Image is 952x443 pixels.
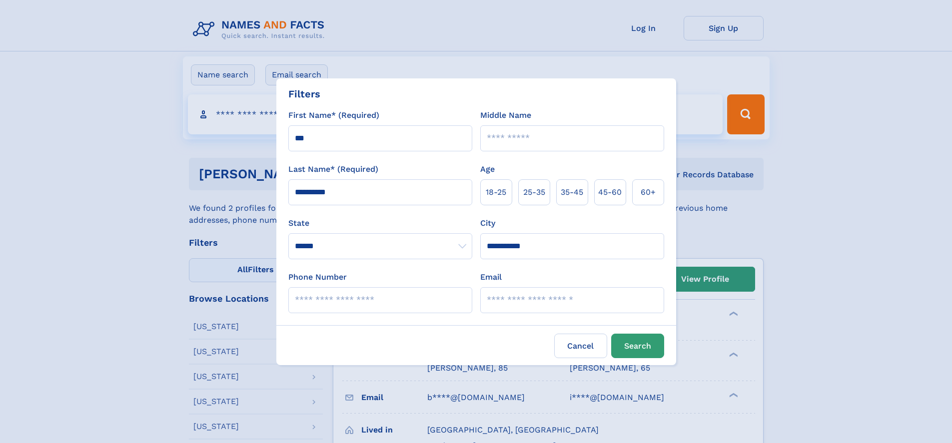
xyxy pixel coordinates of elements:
label: First Name* (Required) [288,109,379,121]
span: 18‑25 [486,186,506,198]
span: 60+ [641,186,656,198]
span: 35‑45 [561,186,583,198]
button: Search [611,334,664,358]
label: Last Name* (Required) [288,163,378,175]
span: 45‑60 [598,186,622,198]
label: Email [480,271,502,283]
span: 25‑35 [523,186,545,198]
label: Age [480,163,495,175]
label: Cancel [554,334,607,358]
div: Filters [288,86,320,101]
label: Phone Number [288,271,347,283]
label: Middle Name [480,109,531,121]
label: City [480,217,495,229]
label: State [288,217,472,229]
